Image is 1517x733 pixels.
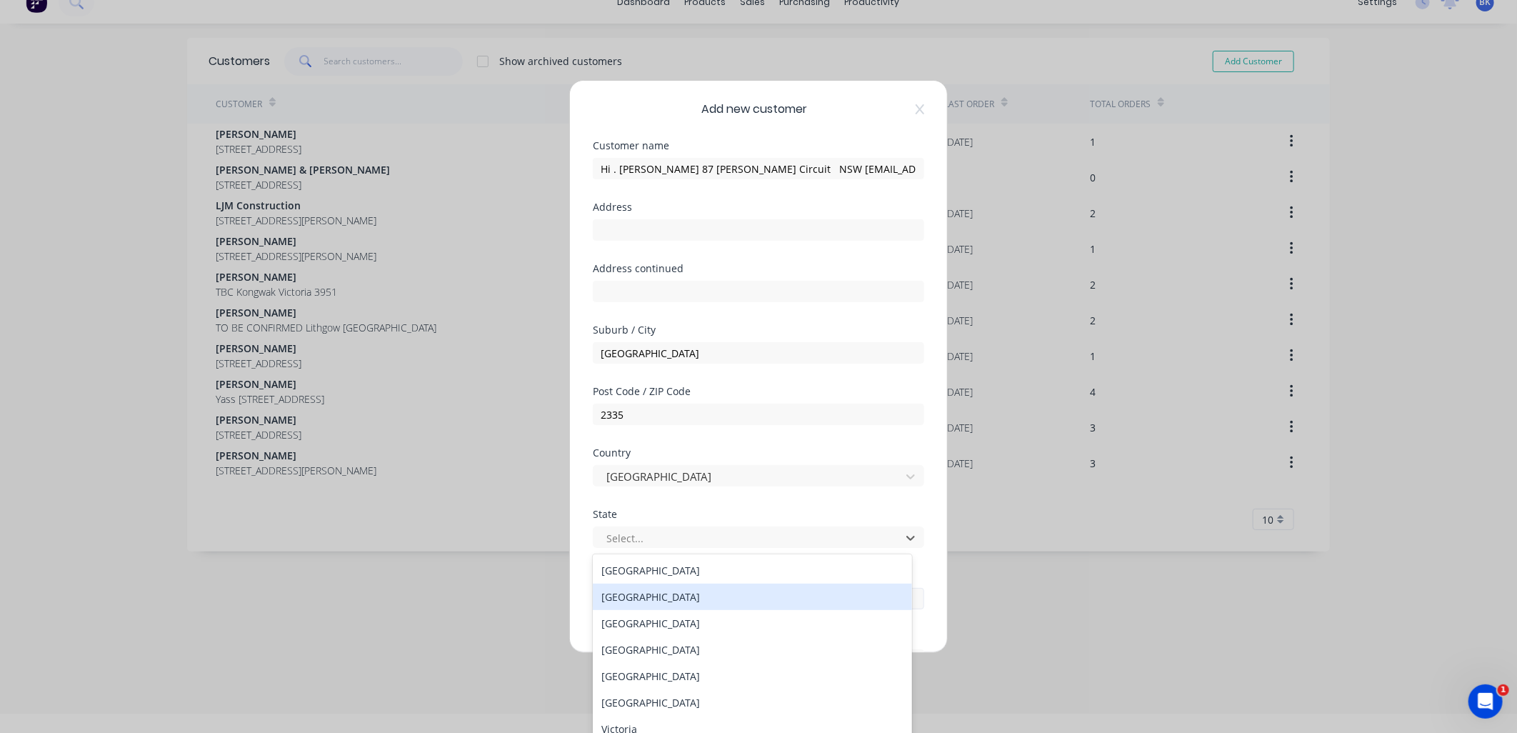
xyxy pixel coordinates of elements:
[593,637,912,663] div: [GEOGRAPHIC_DATA]
[701,101,807,118] span: Add new customer
[593,325,924,335] div: Suburb / City
[593,264,924,274] div: Address continued
[593,141,924,151] div: Customer name
[593,202,924,212] div: Address
[593,448,924,458] div: Country
[593,663,912,689] div: [GEOGRAPHIC_DATA]
[1468,684,1503,719] iframe: Intercom live chat
[1498,684,1509,696] span: 1
[593,610,912,637] div: [GEOGRAPHIC_DATA]
[593,387,924,397] div: Post Code / ZIP Code
[593,557,912,584] div: [GEOGRAPHIC_DATA]
[593,509,924,519] div: State
[593,584,912,610] div: [GEOGRAPHIC_DATA]
[593,689,912,716] div: [GEOGRAPHIC_DATA]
